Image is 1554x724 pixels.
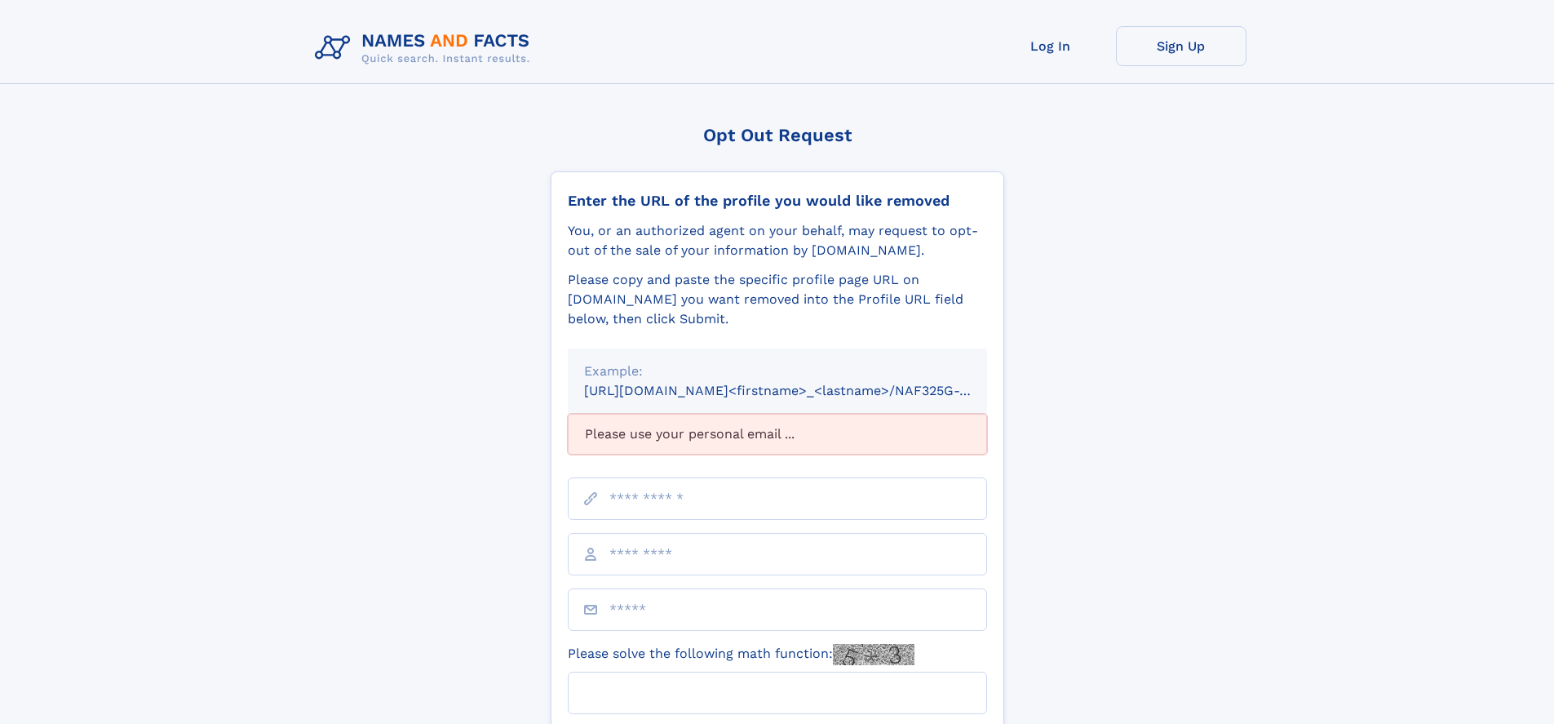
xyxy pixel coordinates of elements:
img: Logo Names and Facts [308,26,543,70]
div: Please use your personal email ... [568,414,987,455]
div: Opt Out Request [551,125,1004,145]
div: Please copy and paste the specific profile page URL on [DOMAIN_NAME] you want removed into the Pr... [568,270,987,329]
a: Sign Up [1116,26,1246,66]
div: Example: [584,362,971,381]
a: Log In [985,26,1116,66]
label: Please solve the following math function: [568,644,914,665]
div: You, or an authorized agent on your behalf, may request to opt-out of the sale of your informatio... [568,221,987,260]
small: [URL][DOMAIN_NAME]<firstname>_<lastname>/NAF325G-xxxxxxxx [584,383,1018,398]
div: Enter the URL of the profile you would like removed [568,192,987,210]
